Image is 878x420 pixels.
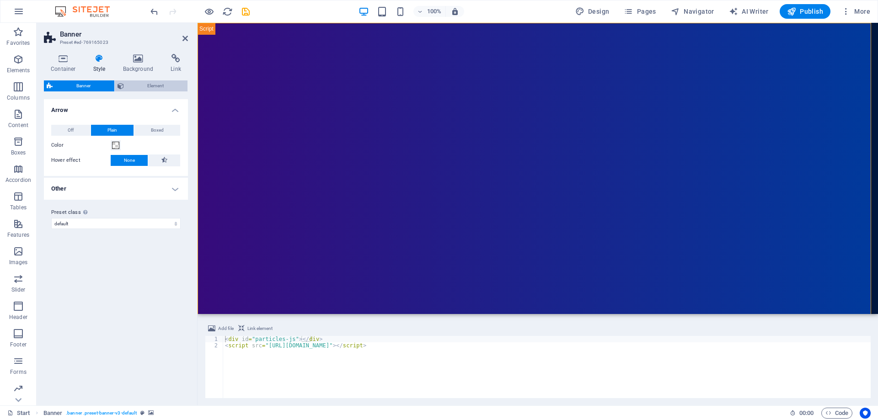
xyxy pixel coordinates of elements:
[86,54,116,73] h4: Style
[53,6,121,17] img: Editor Logo
[624,7,656,16] span: Pages
[825,408,848,419] span: Code
[222,6,233,17] button: reload
[91,125,134,136] button: Plain
[60,38,170,47] h3: Preset #ed-769165023
[11,149,26,156] p: Boxes
[205,342,224,349] div: 2
[790,408,814,419] h6: Session time
[572,4,613,19] div: Design (Ctrl+Alt+Y)
[799,408,814,419] span: 00 00
[7,231,29,239] p: Features
[44,54,86,73] h4: Container
[218,323,234,334] span: Add file
[164,54,188,73] h4: Link
[620,4,659,19] button: Pages
[725,4,772,19] button: AI Writer
[9,314,27,321] p: Header
[134,125,180,136] button: Boxed
[780,4,830,19] button: Publish
[116,54,164,73] h4: Background
[10,341,27,348] p: Footer
[222,6,233,17] i: Reload page
[838,4,874,19] button: More
[572,4,613,19] button: Design
[148,410,154,415] i: This element contains a background
[203,6,214,17] button: Click here to leave preview mode and continue editing
[127,80,185,91] span: Element
[9,259,28,266] p: Images
[427,6,442,17] h6: 100%
[44,178,188,200] h4: Other
[7,67,30,74] p: Elements
[806,409,807,416] span: :
[6,39,30,47] p: Favorites
[140,410,145,415] i: This element is a customizable preset
[841,7,870,16] span: More
[55,80,112,91] span: Banner
[111,155,148,166] button: None
[51,125,91,136] button: Off
[413,6,446,17] button: 100%
[8,122,28,129] p: Content
[451,7,459,16] i: On resize automatically adjust zoom level to fit chosen device.
[51,207,181,218] label: Preset class
[5,176,31,184] p: Accordion
[11,286,26,293] p: Slider
[205,336,224,342] div: 1
[240,6,251,17] button: save
[7,94,30,101] p: Columns
[241,6,251,17] i: Save (Ctrl+S)
[860,408,871,419] button: Usercentrics
[10,204,27,211] p: Tables
[247,323,273,334] span: Link element
[149,6,160,17] i: Undo: Edit headline (Ctrl+Z)
[43,408,154,419] nav: breadcrumb
[107,125,117,136] span: Plain
[787,7,823,16] span: Publish
[43,408,63,419] span: Click to select. Double-click to edit
[7,408,30,419] a: Click to cancel selection. Double-click to open Pages
[729,7,769,16] span: AI Writer
[51,140,111,151] label: Color
[115,80,188,91] button: Element
[60,30,188,38] h2: Banner
[66,408,137,419] span: . banner .preset-banner-v3-default
[671,7,714,16] span: Navigator
[575,7,610,16] span: Design
[149,6,160,17] button: undo
[821,408,852,419] button: Code
[124,155,135,166] span: None
[44,99,188,116] h4: Arrow
[51,155,111,166] label: Hover effect
[10,368,27,376] p: Forms
[68,125,74,136] span: Off
[151,125,164,136] span: Boxed
[207,323,235,334] button: Add file
[44,80,114,91] button: Banner
[667,4,718,19] button: Navigator
[237,323,274,334] button: Link element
